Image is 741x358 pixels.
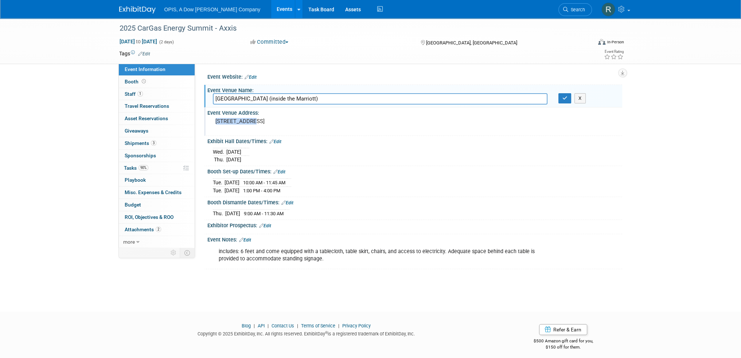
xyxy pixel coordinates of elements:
[426,40,517,46] span: [GEOGRAPHIC_DATA], [GEOGRAPHIC_DATA]
[119,329,494,337] div: Copyright © 2025 ExhibitDay, Inc. All rights reserved. ExhibitDay is a registered trademark of Ex...
[207,107,622,117] div: Event Venue Address:
[574,93,586,103] button: X
[119,63,195,75] a: Event Information
[272,323,294,329] a: Contact Us
[125,177,146,183] span: Playbook
[125,189,182,195] span: Misc. Expenses & Credits
[504,344,622,350] div: $150 off for them.
[125,214,173,220] span: ROI, Objectives & ROO
[159,40,174,44] span: (2 days)
[259,223,271,228] a: Edit
[156,227,161,232] span: 2
[243,180,285,185] span: 10:00 AM - 11:45 AM
[214,244,542,266] div: includes: 6 feet and come equipped with a tablecloth, table skirt, chairs, and access to electric...
[213,186,225,194] td: Tue.
[266,323,270,329] span: |
[125,91,143,97] span: Staff
[125,115,168,121] span: Asset Reservations
[226,156,241,164] td: [DATE]
[207,234,622,244] div: Event Notes:
[273,169,285,174] a: Edit
[140,79,147,84] span: Booth not reserved yet
[598,39,605,45] img: Format-Inperson.png
[119,211,195,223] a: ROI, Objectives & ROO
[119,150,195,162] a: Sponsorships
[244,211,284,216] span: 9:00 AM - 11:30 AM
[139,165,148,170] span: 90%
[207,166,622,176] div: Booth Set-up Dates/Times:
[119,88,195,100] a: Staff1
[258,323,265,329] a: API
[243,188,280,193] span: 1:00 PM - 4:00 PM
[245,75,257,80] a: Edit
[269,139,281,144] a: Edit
[295,323,300,329] span: |
[539,324,587,335] a: Refer & Earn
[137,91,143,97] span: 1
[119,199,195,211] a: Budget
[125,153,156,158] span: Sponsorships
[164,7,261,12] span: OPIS, A Dow [PERSON_NAME] Company
[125,140,156,146] span: Shipments
[226,148,241,156] td: [DATE]
[119,76,195,88] a: Booth
[151,140,156,146] span: 3
[604,50,623,54] div: Event Rating
[117,22,581,35] div: 2025 CarGas Energy Summit - Axxis
[336,323,341,329] span: |
[213,178,225,186] td: Tue.
[225,178,239,186] td: [DATE]
[119,174,195,186] a: Playbook
[207,71,622,81] div: Event Website:
[125,79,147,84] span: Booth
[119,236,195,248] a: more
[125,66,165,72] span: Event Information
[135,39,142,44] span: to
[125,128,148,134] span: Giveaways
[119,6,156,13] img: ExhibitDay
[119,125,195,137] a: Giveaways
[119,50,150,57] td: Tags
[225,186,239,194] td: [DATE]
[215,118,372,125] pre: [STREET_ADDRESS]
[301,323,335,329] a: Terms of Service
[213,156,226,164] td: Thu.
[504,333,622,350] div: $500 Amazon gift card for you,
[124,165,148,171] span: Tasks
[123,239,135,245] span: more
[213,209,225,217] td: Thu.
[207,136,622,145] div: Exhibit Hall Dates/Times:
[342,323,371,329] a: Privacy Policy
[119,224,195,236] a: Attachments2
[119,38,157,45] span: [DATE] [DATE]
[119,186,195,198] a: Misc. Expenses & Credits
[213,148,226,156] td: Wed.
[248,38,291,46] button: Committed
[225,209,240,217] td: [DATE]
[167,248,180,257] td: Personalize Event Tab Strip
[281,200,293,205] a: Edit
[119,100,195,112] a: Travel Reservations
[239,237,251,243] a: Edit
[125,202,141,208] span: Budget
[125,103,169,109] span: Travel Reservations
[568,7,585,12] span: Search
[125,227,161,232] span: Attachments
[207,85,622,94] div: Event Venue Name:
[207,220,622,229] div: Exhibitor Prospectus:
[119,162,195,174] a: Tasks90%
[607,39,624,45] div: In-Person
[242,323,251,329] a: Blog
[601,3,615,16] img: Renee Ortner
[549,38,624,49] div: Event Format
[252,323,257,329] span: |
[119,137,195,149] a: Shipments3
[558,3,592,16] a: Search
[119,113,195,125] a: Asset Reservations
[138,51,150,56] a: Edit
[180,248,195,257] td: Toggle Event Tabs
[325,331,328,335] sup: ®
[207,197,622,206] div: Booth Dismantle Dates/Times:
